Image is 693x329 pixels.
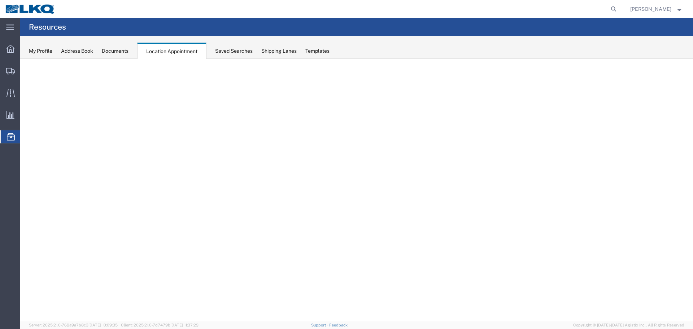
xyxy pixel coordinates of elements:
span: Copyright © [DATE]-[DATE] Agistix Inc., All Rights Reserved [573,322,684,328]
span: [DATE] 10:09:35 [88,323,118,327]
div: Location Appointment [137,43,206,59]
div: Templates [305,47,330,55]
span: Lea Merryweather [630,5,671,13]
div: Documents [102,47,128,55]
div: Shipping Lanes [261,47,297,55]
iframe: FS Legacy Container [20,59,693,321]
span: Client: 2025.21.0-7d7479b [121,323,199,327]
div: Address Book [61,47,93,55]
span: Server: 2025.21.0-769a9a7b8c3 [29,323,118,327]
div: Saved Searches [215,47,253,55]
a: Support [311,323,329,327]
img: logo [5,4,56,14]
button: [PERSON_NAME] [630,5,683,13]
div: My Profile [29,47,52,55]
a: Feedback [329,323,348,327]
h4: Resources [29,18,66,36]
span: [DATE] 11:37:29 [170,323,199,327]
